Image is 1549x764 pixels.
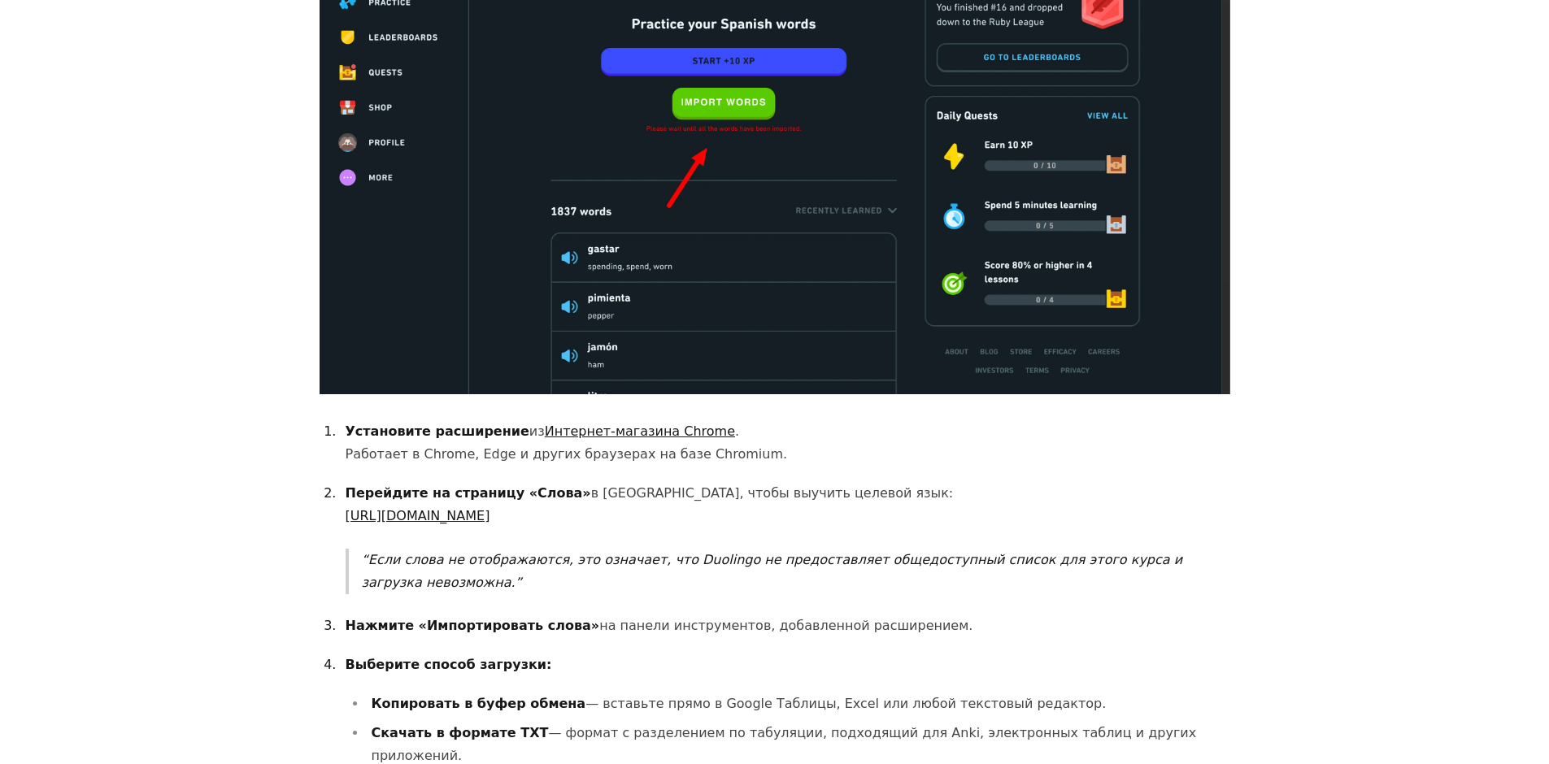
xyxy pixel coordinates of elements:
[346,657,552,672] strong: Выберите способ загрузки:
[346,508,490,523] a: [URL][DOMAIN_NAME]
[545,423,735,439] a: Интернет-магазина Chrome
[372,696,586,711] strong: Копировать в буфер обмена
[346,485,591,501] strong: Перейдите на страницу «Слова»
[346,423,529,439] strong: Установите расширение
[372,725,549,740] strong: Скачать в формате TXT
[346,614,1230,637] p: на панели инструментов, добавленной расширением.
[362,549,1230,594] p: Если слова не отображаются, это означает, что Duolingo не предоставляет общедоступный список для ...
[346,482,1230,527] p: в [GEOGRAPHIC_DATA], чтобы выучить целевой язык:
[367,692,1230,715] li: — вставьте прямо в Google Таблицы, Excel или любой текстовый редактор.
[346,618,600,633] strong: Нажмите «Импортировать слова»
[346,420,1230,466] p: из . Работает в Chrome, Edge и других браузерах на базе Chromium.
